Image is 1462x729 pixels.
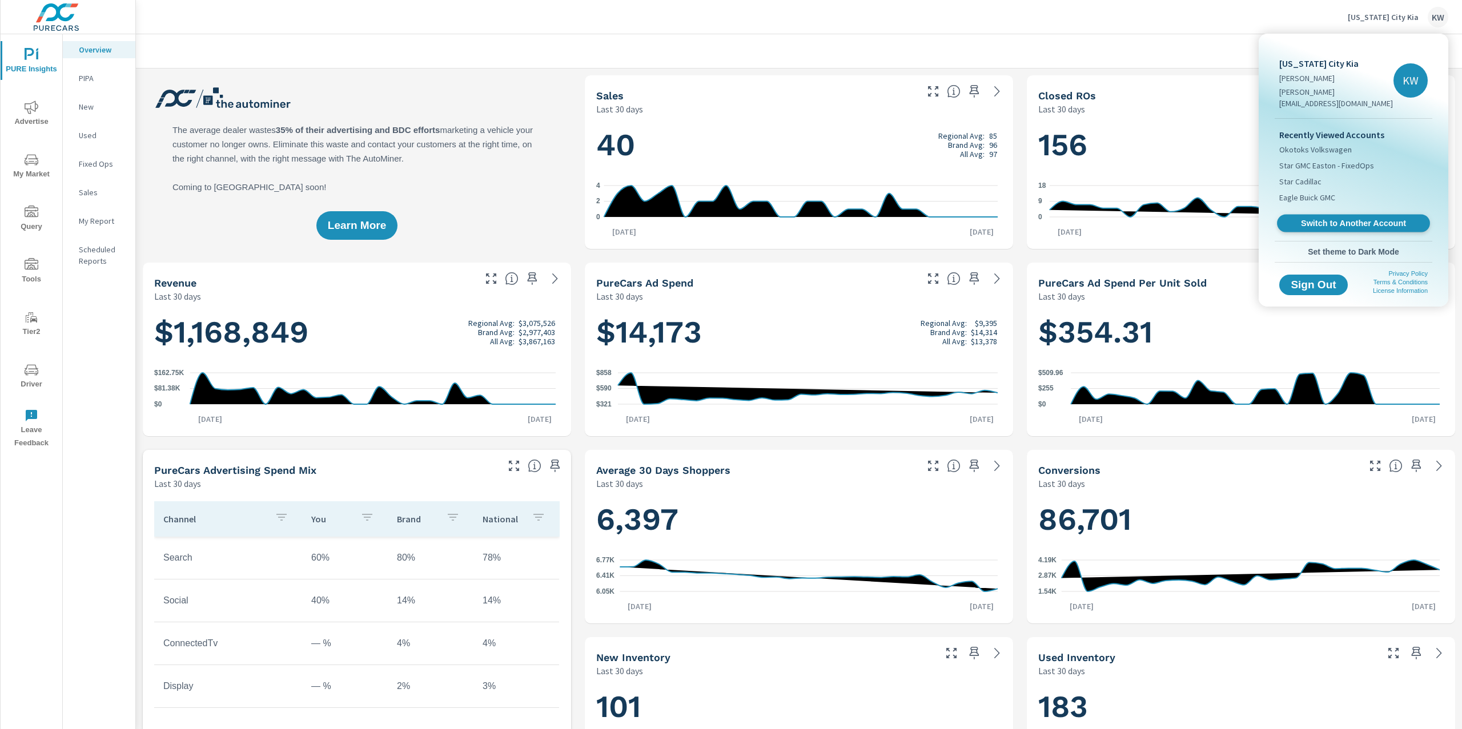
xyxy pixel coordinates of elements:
a: Switch to Another Account [1277,215,1430,232]
p: [PERSON_NAME] [1279,73,1393,84]
span: Set theme to Dark Mode [1279,247,1428,257]
a: License Information [1373,287,1428,294]
span: Star GMC Easton - FixedOps [1279,160,1374,171]
p: [US_STATE] City Kia [1279,57,1393,70]
span: Okotoks Volkswagen [1279,144,1352,155]
span: Sign Out [1288,280,1339,290]
div: KW [1393,63,1428,98]
span: Star Cadillac [1279,176,1322,187]
p: [PERSON_NAME][EMAIL_ADDRESS][DOMAIN_NAME] [1279,86,1393,109]
button: Sign Out [1279,275,1348,295]
a: Terms & Conditions [1373,279,1428,285]
a: Privacy Policy [1389,270,1428,277]
span: Switch to Another Account [1283,218,1423,229]
p: Recently Viewed Accounts [1279,128,1428,142]
button: Set theme to Dark Mode [1275,241,1432,262]
span: Eagle Buick GMC [1279,192,1335,203]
